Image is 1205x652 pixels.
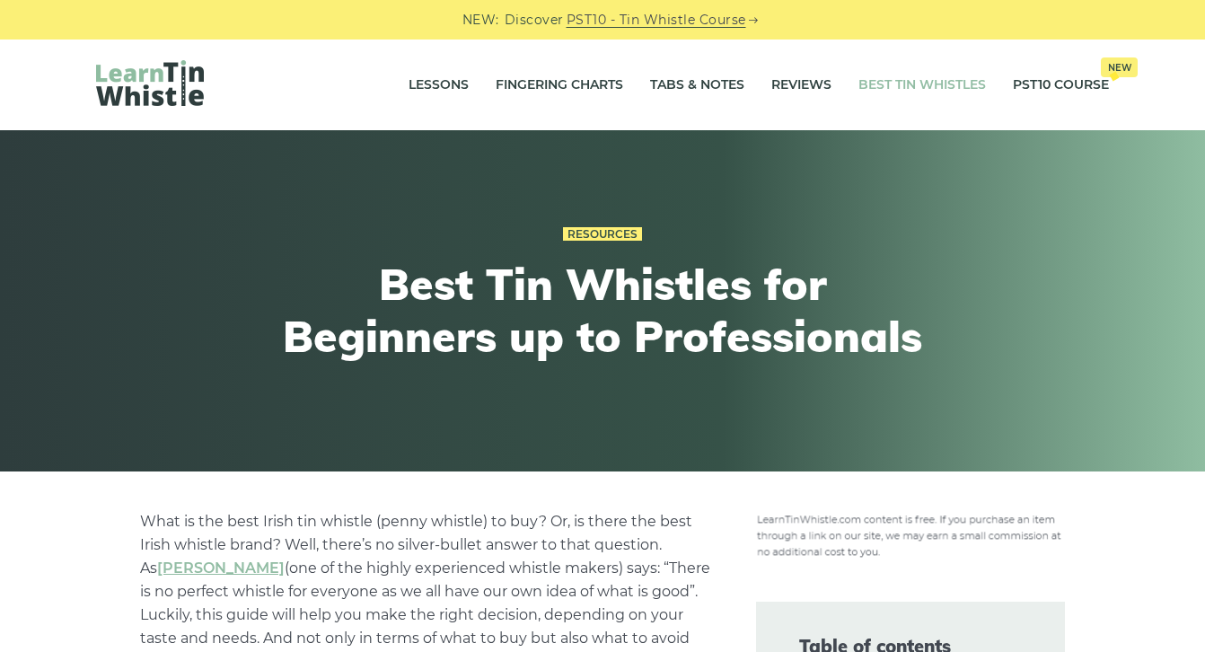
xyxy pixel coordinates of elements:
[272,259,933,362] h1: Best Tin Whistles for Beginners up to Professionals
[96,60,204,106] img: LearnTinWhistle.com
[409,63,469,108] a: Lessons
[1101,57,1138,77] span: New
[1013,63,1109,108] a: PST10 CourseNew
[858,63,986,108] a: Best Tin Whistles
[157,559,285,577] a: undefined (opens in a new tab)
[563,227,642,242] a: Resources
[771,63,831,108] a: Reviews
[496,63,623,108] a: Fingering Charts
[650,63,744,108] a: Tabs & Notes
[756,510,1065,559] img: disclosure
